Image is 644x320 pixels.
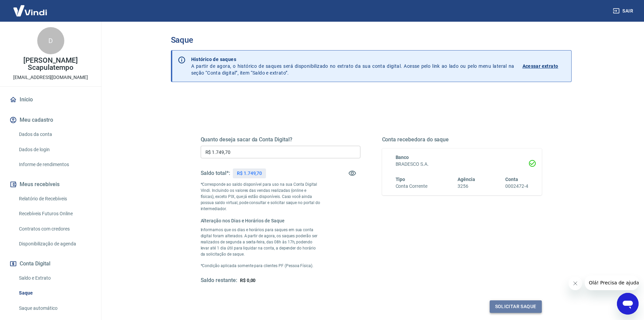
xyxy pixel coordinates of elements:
h5: Quanto deseja sacar da Conta Digital? [201,136,360,143]
span: R$ 0,00 [240,278,256,283]
a: Dados da conta [16,127,93,141]
h5: Saldo restante: [201,277,237,284]
p: Informamos que os dias e horários para saques em sua conta digital foram alterados. A partir de a... [201,227,320,257]
iframe: Mensagem da empresa [585,275,639,290]
p: R$ 1.749,70 [237,170,262,177]
button: Meu cadastro [8,113,93,127]
a: Saque [16,286,93,300]
img: Vindi [8,0,52,21]
p: *Condição aplicada somente para clientes PF (Pessoa Física). [201,263,320,269]
p: [EMAIL_ADDRESS][DOMAIN_NAME] [13,74,88,81]
a: Contratos com credores [16,222,93,236]
p: A partir de agora, o histórico de saques será disponibilizado no extrato da sua conta digital. Ac... [191,56,514,76]
button: Meus recebíveis [8,177,93,192]
a: Recebíveis Futuros Online [16,207,93,221]
h6: 3256 [458,183,475,190]
p: [PERSON_NAME] Scapulatempo [5,57,96,71]
span: Tipo [396,177,405,182]
h3: Saque [171,35,572,45]
button: Sair [612,5,636,17]
a: Saque automático [16,301,93,315]
p: *Corresponde ao saldo disponível para uso na sua Conta Digital Vindi. Incluindo os valores das ve... [201,181,320,212]
p: Histórico de saques [191,56,514,63]
span: Conta [505,177,518,182]
a: Relatório de Recebíveis [16,192,93,206]
button: Conta Digital [8,256,93,271]
span: Banco [396,155,409,160]
span: Agência [458,177,475,182]
a: Início [8,92,93,107]
h5: Conta recebedora do saque [382,136,542,143]
a: Disponibilização de agenda [16,237,93,251]
h6: Conta Corrente [396,183,427,190]
a: Acessar extrato [523,56,566,76]
h6: BRADESCO S.A. [396,161,528,168]
div: D [37,27,64,54]
p: Acessar extrato [523,63,558,69]
button: Solicitar saque [490,300,542,313]
iframe: Fechar mensagem [569,277,582,290]
h6: Alteração nos Dias e Horários de Saque [201,217,320,224]
span: Olá! Precisa de ajuda? [4,5,57,10]
a: Dados de login [16,143,93,157]
iframe: Botão para abrir a janela de mensagens [617,293,639,315]
h6: 0002472-4 [505,183,528,190]
a: Informe de rendimentos [16,158,93,172]
h5: Saldo total*: [201,170,230,177]
a: Saldo e Extrato [16,271,93,285]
